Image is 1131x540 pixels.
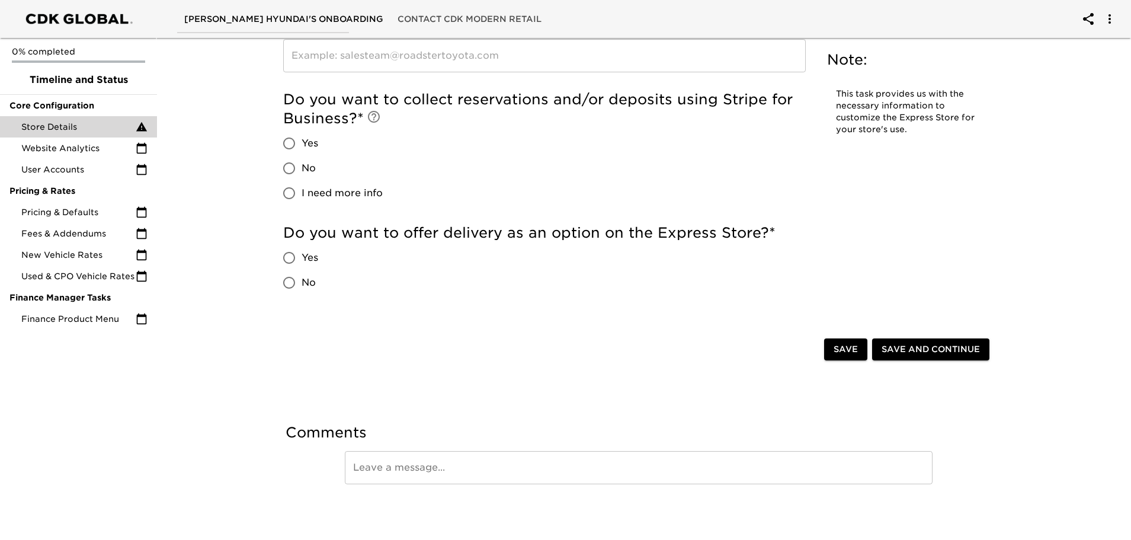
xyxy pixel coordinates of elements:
[21,142,136,154] span: Website Analytics
[9,100,148,111] span: Core Configuration
[286,423,992,442] h5: Comments
[21,206,136,218] span: Pricing & Defaults
[283,90,806,128] h5: Do you want to collect reservations and/or deposits using Stripe for Business?
[283,39,806,72] input: Example: salesteam@roadstertoyota.com
[872,338,989,360] button: Save and Continue
[824,338,867,360] button: Save
[21,313,136,325] span: Finance Product Menu
[9,73,148,87] span: Timeline and Status
[882,342,980,357] span: Save and Continue
[283,223,806,242] h5: Do you want to offer delivery as an option on the Express Store?
[184,12,383,27] span: [PERSON_NAME] Hyundai's Onboarding
[9,292,148,303] span: Finance Manager Tasks
[21,164,136,175] span: User Accounts
[302,251,318,265] span: Yes
[21,270,136,282] span: Used & CPO Vehicle Rates
[302,161,316,175] span: No
[302,186,383,200] span: I need more info
[1074,5,1103,33] button: account of current user
[1095,5,1124,33] button: account of current user
[302,276,316,290] span: No
[9,185,148,197] span: Pricing & Rates
[834,342,858,357] span: Save
[21,249,136,261] span: New Vehicle Rates
[21,121,136,133] span: Store Details
[827,50,987,69] h5: Note:
[12,46,145,57] p: 0% completed
[836,88,978,136] p: This task provides us with the necessary information to customize the Express Store for your stor...
[398,12,542,27] span: Contact CDK Modern Retail
[21,228,136,239] span: Fees & Addendums
[302,136,318,151] span: Yes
